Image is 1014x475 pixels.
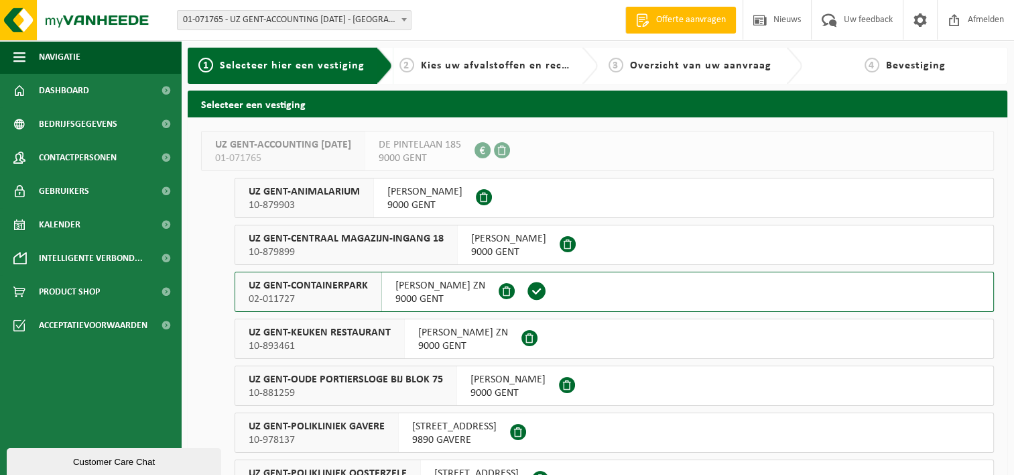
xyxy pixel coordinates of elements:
[387,199,462,212] span: 9000 GENT
[630,60,771,71] span: Overzicht van uw aanvraag
[387,185,462,199] span: [PERSON_NAME]
[178,11,411,30] span: 01-071765 - UZ GENT-ACCOUNTING 0 BC - GENT
[235,272,994,312] button: UZ GENT-CONTAINERPARK 02-011727 [PERSON_NAME] ZN9000 GENT
[249,185,360,199] span: UZ GENT-ANIMALARIUM
[7,445,224,475] iframe: chat widget
[249,373,443,386] span: UZ GENT-OUDE PORTIERSLOGE BIJ BLOK 75
[39,141,117,174] span: Contactpersonen
[39,275,100,309] span: Product Shop
[471,246,546,259] span: 9000 GENT
[249,420,385,433] span: UZ GENT-POLIKLINIEK GAVERE
[39,208,80,242] span: Kalender
[249,279,368,293] span: UZ GENT-CONTAINERPARK
[235,366,994,406] button: UZ GENT-OUDE PORTIERSLOGE BIJ BLOK 75 10-881259 [PERSON_NAME]9000 GENT
[215,138,351,152] span: UZ GENT-ACCOUNTING [DATE]
[39,174,89,208] span: Gebruikers
[470,386,546,400] span: 9000 GENT
[235,413,994,453] button: UZ GENT-POLIKLINIEK GAVERE 10-978137 [STREET_ADDRESS]9890 GAVERE
[470,373,546,386] span: [PERSON_NAME]
[220,60,365,71] span: Selecteer hier een vestiging
[235,319,994,359] button: UZ GENT-KEUKEN RESTAURANT 10-893461 [PERSON_NAME] ZN9000 GENT
[249,339,391,353] span: 10-893461
[412,420,497,433] span: [STREET_ADDRESS]
[421,60,605,71] span: Kies uw afvalstoffen en recipiënten
[395,293,485,306] span: 9000 GENT
[39,107,117,141] span: Bedrijfsgegevens
[188,91,1007,117] h2: Selecteer een vestiging
[39,40,80,74] span: Navigatie
[399,58,414,72] span: 2
[249,199,360,212] span: 10-879903
[418,326,508,339] span: [PERSON_NAME] ZN
[886,60,946,71] span: Bevestiging
[865,58,879,72] span: 4
[418,339,508,353] span: 9000 GENT
[471,232,546,246] span: [PERSON_NAME]
[379,152,461,165] span: 9000 GENT
[249,326,391,339] span: UZ GENT-KEUKEN RESTAURANT
[249,293,368,306] span: 02-011727
[609,58,623,72] span: 3
[249,246,444,259] span: 10-879899
[39,242,143,275] span: Intelligente verbond...
[215,152,351,165] span: 01-071765
[412,433,497,447] span: 9890 GAVERE
[235,225,994,265] button: UZ GENT-CENTRAAL MAGAZIJN-INGANG 18 10-879899 [PERSON_NAME]9000 GENT
[249,433,385,447] span: 10-978137
[249,232,444,246] span: UZ GENT-CENTRAAL MAGAZIJN-INGANG 18
[653,13,729,27] span: Offerte aanvragen
[177,10,411,30] span: 01-071765 - UZ GENT-ACCOUNTING 0 BC - GENT
[249,386,443,400] span: 10-881259
[379,138,461,152] span: DE PINTELAAN 185
[235,178,994,218] button: UZ GENT-ANIMALARIUM 10-879903 [PERSON_NAME]9000 GENT
[39,74,89,107] span: Dashboard
[395,279,485,293] span: [PERSON_NAME] ZN
[39,309,147,342] span: Acceptatievoorwaarden
[625,7,736,34] a: Offerte aanvragen
[198,58,213,72] span: 1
